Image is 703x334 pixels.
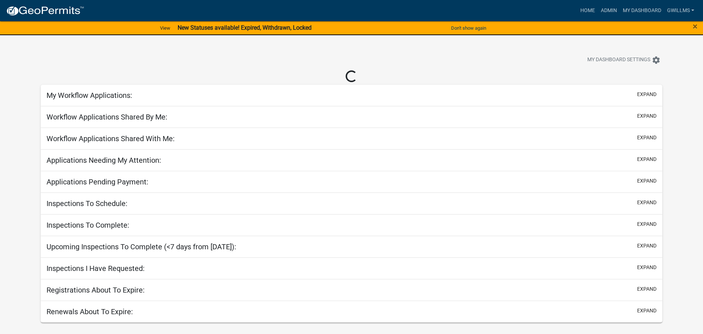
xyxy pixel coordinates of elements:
h5: Registrations About To Expire: [47,286,145,294]
h5: Upcoming Inspections To Complete (<7 days from [DATE]): [47,242,236,251]
button: expand [637,264,656,271]
h5: Renewals About To Expire: [47,307,133,316]
h5: Workflow Applications Shared By Me: [47,113,167,121]
button: expand [637,134,656,142]
a: Admin [598,4,620,18]
button: Don't show again [448,22,489,34]
i: settings [652,56,661,65]
a: My Dashboard [620,4,664,18]
button: expand [637,242,656,250]
a: View [157,22,173,34]
a: Home [577,4,598,18]
button: expand [637,285,656,293]
h5: Inspections To Schedule: [47,199,127,208]
a: gwillms [664,4,697,18]
h5: Applications Needing My Attention: [47,156,161,165]
span: My Dashboard Settings [587,56,650,65]
button: expand [637,199,656,206]
button: expand [637,220,656,228]
button: expand [637,307,656,315]
h5: Inspections To Complete: [47,221,129,230]
h5: My Workflow Applications: [47,91,132,100]
button: expand [637,155,656,163]
button: Close [693,22,698,31]
span: × [693,21,698,32]
h5: Inspections I Have Requested: [47,264,145,273]
button: My Dashboard Settingssettings [581,53,666,67]
button: expand [637,91,656,98]
h5: Workflow Applications Shared With Me: [47,134,175,143]
button: expand [637,112,656,120]
button: expand [637,177,656,185]
h5: Applications Pending Payment: [47,177,148,186]
strong: New Statuses available! Expired, Withdrawn, Locked [178,24,312,31]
